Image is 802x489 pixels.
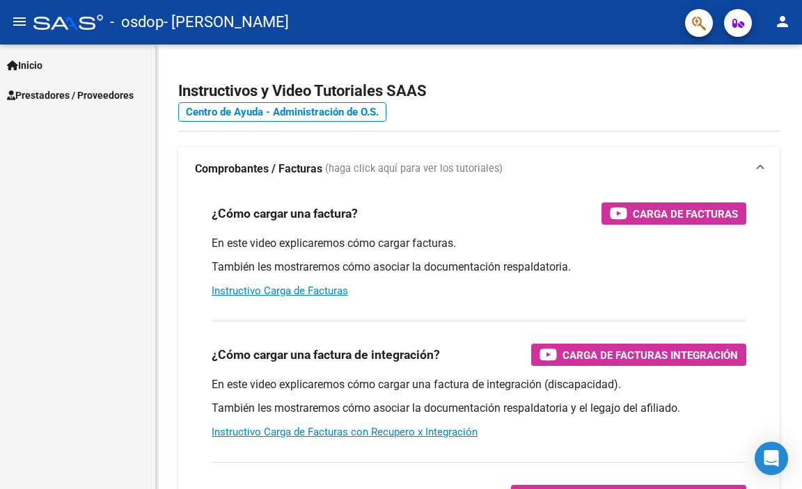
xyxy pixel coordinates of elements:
p: En este video explicaremos cómo cargar facturas. [212,236,746,251]
span: Carga de Facturas [633,205,738,223]
p: En este video explicaremos cómo cargar una factura de integración (discapacidad). [212,377,746,392]
h3: ¿Cómo cargar una factura? [212,204,358,223]
span: Prestadores / Proveedores [7,88,134,103]
h3: ¿Cómo cargar una factura de integración? [212,345,440,364]
mat-icon: person [774,13,791,30]
h2: Instructivos y Video Tutoriales SAAS [178,78,780,104]
div: Open Intercom Messenger [755,442,788,475]
a: Instructivo Carga de Facturas [212,284,348,297]
strong: Comprobantes / Facturas [195,161,322,177]
button: Carga de Facturas [601,202,746,225]
span: Carga de Facturas Integración [563,346,738,364]
mat-expansion-panel-header: Comprobantes / Facturas (haga click aquí para ver los tutoriales) [178,147,780,191]
span: - osdop [110,7,164,38]
button: Carga de Facturas Integración [531,344,746,366]
a: Centro de Ayuda - Administración de O.S. [178,102,386,122]
span: (haga click aquí para ver los tutoriales) [325,161,503,177]
p: También les mostraremos cómo asociar la documentación respaldatoria. [212,259,746,275]
a: Instructivo Carga de Facturas con Recupero x Integración [212,426,478,438]
p: También les mostraremos cómo asociar la documentación respaldatoria y el legajo del afiliado. [212,401,746,416]
span: - [PERSON_NAME] [164,7,289,38]
mat-icon: menu [11,13,28,30]
span: Inicio [7,58,42,73]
